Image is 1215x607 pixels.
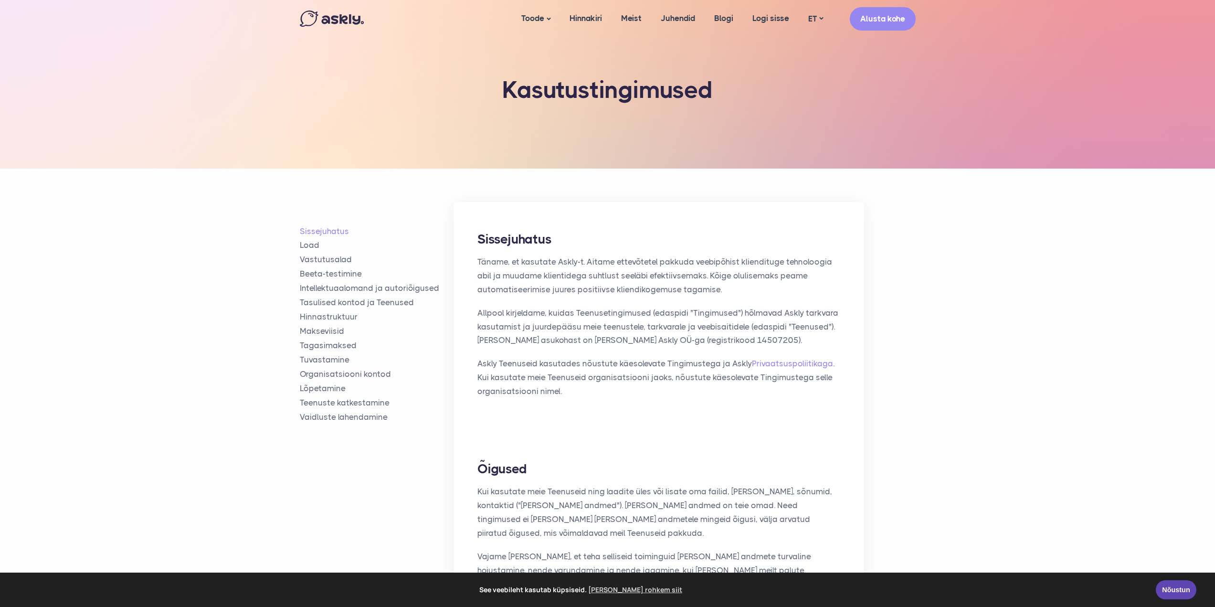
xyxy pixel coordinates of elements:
p: Täname, et kasutate Askly-t. Aitame ettevõtetel pakkuda veebipõhist kliendituge tehnoloogia abil ... [477,255,840,297]
a: Tagasimaksed [300,340,454,351]
img: Askly [300,11,364,27]
a: Privaatsuspoliitikaga [752,359,833,368]
span: See veebileht kasutab küpsiseid. [14,583,1149,597]
a: Organisatsiooni kontod [300,369,454,380]
a: Sissejuhatus [300,226,454,237]
a: Makseviisid [300,326,454,337]
a: Hinnastruktuur [300,311,454,322]
a: Intellektuaalomand ja autoriõigused [300,283,454,294]
a: Tasulised kontod ja Teenused [300,297,454,308]
a: Nõustun [1156,580,1196,599]
a: Alusta kohe [850,7,916,31]
p: Kui kasutate meie Teenuseid ning laadite üles või lisate oma failid, [PERSON_NAME], sõnumid, kont... [477,485,840,540]
a: Teenuste katkestamine [300,397,454,408]
a: Lõpetamine [300,383,454,394]
a: Vaidluste lahendamine [300,412,454,423]
p: Allpool kirjeldame, kuidas Teenusetingimused (edaspidi "Tingimused") hõlmavad Askly tarkvara kasu... [477,306,840,348]
iframe: Askly chat [1184,528,1208,576]
p: Askly Teenuseid kasutades nõustute käesolevate Tingimustega ja Askly . Kui kasutate meie Teenusei... [477,357,840,398]
a: Vastutusalad [300,254,454,265]
h2: Sissejuhatus [477,231,840,248]
a: Load [300,240,454,251]
h2: Õigused [477,460,840,478]
a: ET [799,12,833,26]
h1: Kasutustingimused [457,76,758,104]
a: learn more about cookies [587,583,684,597]
a: Tuvastamine [300,354,454,365]
p: Vajame [PERSON_NAME], et teha selliseid toiminguid [PERSON_NAME] andmete turvaline hoiustamine, n... [477,550,840,577]
a: Beeta-testimine [300,268,454,279]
